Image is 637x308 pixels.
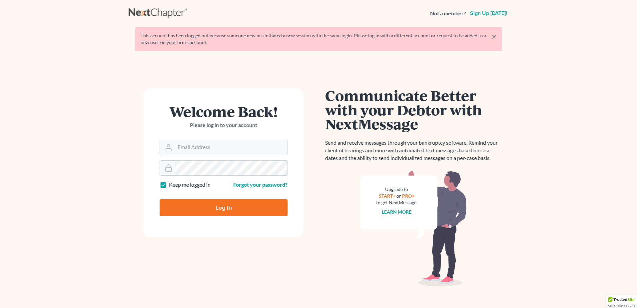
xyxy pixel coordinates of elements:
a: START+ [379,193,396,199]
h1: Communicate Better with your Debtor with NextMessage [325,88,502,131]
div: Upgrade to [376,186,417,193]
p: Please log in to your account [160,121,288,129]
label: Keep me logged in [169,181,211,189]
p: Send and receive messages through your bankruptcy software. Remind your client of hearings and mo... [325,139,502,162]
span: or [397,193,401,199]
img: nextmessage_bg-59042aed3d76b12b5cd301f8e5b87938c9018125f34e5fa2b7a6b67550977c72.svg [360,170,467,287]
input: Log In [160,199,288,216]
div: This account has been logged out because someone new has initiated a new session with the same lo... [141,32,496,46]
strong: Not a member? [430,10,466,17]
a: Forgot your password? [233,181,288,188]
h1: Welcome Back! [160,104,288,119]
a: × [492,32,496,40]
a: PRO+ [402,193,415,199]
a: Learn more [382,209,412,215]
input: Email Address [175,140,287,155]
div: to get NextMessage. [376,199,417,206]
a: Sign up [DATE]! [469,11,508,16]
div: TrustedSite Certified [606,295,637,308]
